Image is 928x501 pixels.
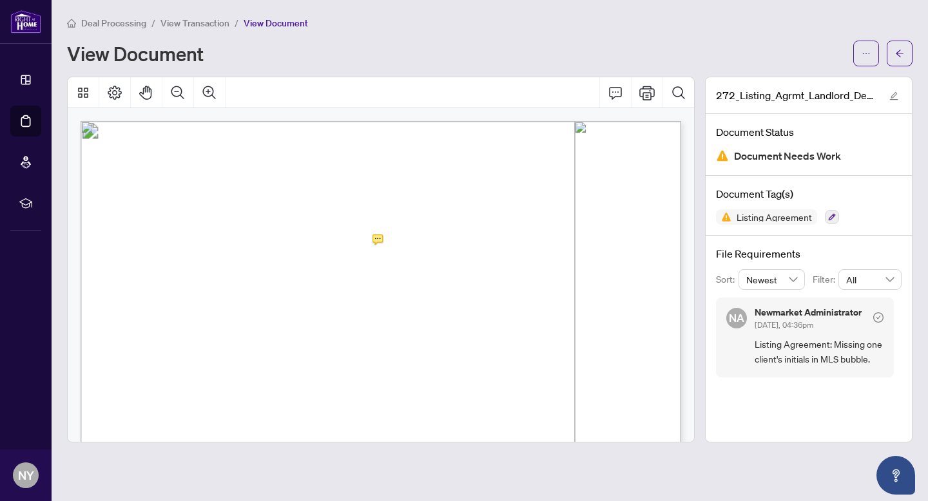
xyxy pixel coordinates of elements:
[734,147,841,165] span: Document Needs Work
[235,15,238,30] li: /
[67,19,76,28] span: home
[18,466,34,484] span: NY
[10,10,41,33] img: logo
[813,272,838,287] p: Filter:
[889,91,898,100] span: edit
[895,49,904,58] span: arrow-left
[846,270,894,289] span: All
[729,310,744,326] span: NA
[716,209,731,225] img: Status Icon
[731,213,817,222] span: Listing Agreement
[160,17,229,29] span: View Transaction
[151,15,155,30] li: /
[755,320,813,330] span: [DATE], 04:36pm
[716,149,729,162] img: Document Status
[873,312,884,323] span: check-circle
[716,88,877,103] span: 272_Listing_Agrmt_Landlord_Designated_Rep_Agrmt_Auth_to_Offer_for_Lease_-_PropTx-[PERSON_NAME].pdf
[876,456,915,495] button: Open asap
[755,308,862,317] h5: Newmarket Administrator
[716,246,902,261] h4: File Requirements
[862,49,871,58] span: ellipsis
[755,337,884,367] span: Listing Agreement: Missing one client's initials in MLS bubble.
[716,124,902,140] h4: Document Status
[716,186,902,202] h4: Document Tag(s)
[244,17,308,29] span: View Document
[67,43,204,64] h1: View Document
[716,272,739,287] p: Sort:
[81,17,146,29] span: Deal Processing
[746,270,798,289] span: Newest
